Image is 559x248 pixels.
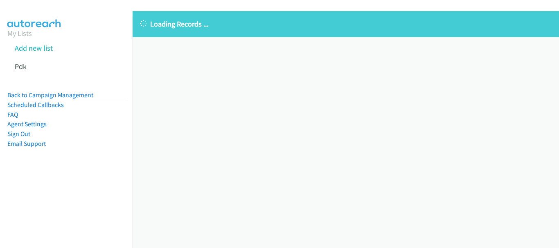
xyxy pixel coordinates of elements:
[7,120,47,128] a: Agent Settings
[15,43,53,53] a: Add new list
[7,29,32,38] a: My Lists
[7,130,30,138] a: Sign Out
[7,140,46,147] a: Email Support
[140,18,552,29] p: Loading Records ...
[7,101,64,109] a: Scheduled Callbacks
[7,91,93,99] a: Back to Campaign Management
[7,111,18,118] a: FAQ
[15,62,27,71] a: Pdk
